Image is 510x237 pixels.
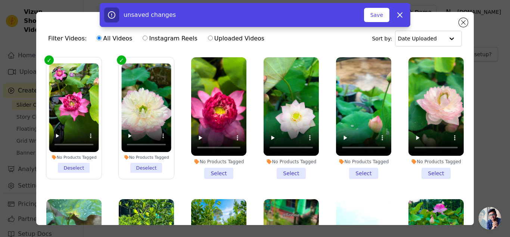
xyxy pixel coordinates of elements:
[364,8,389,22] button: Save
[121,155,171,160] div: No Products Tagged
[264,159,319,165] div: No Products Tagged
[372,31,462,46] div: Sort by:
[408,159,464,165] div: No Products Tagged
[142,34,198,43] label: Instagram Reels
[479,207,501,230] div: Open chat
[191,159,246,165] div: No Products Tagged
[48,30,268,47] div: Filter Videos:
[208,34,265,43] label: Uploaded Videos
[336,159,391,165] div: No Products Tagged
[96,34,133,43] label: All Videos
[124,11,176,18] span: unsaved changes
[49,155,99,160] div: No Products Tagged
